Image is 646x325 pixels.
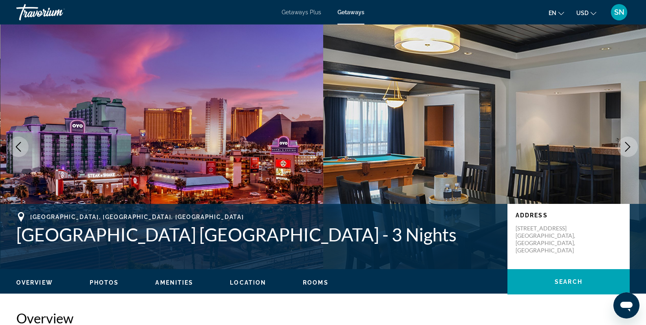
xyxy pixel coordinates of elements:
span: Search [555,279,582,285]
button: Location [230,279,266,286]
button: Change language [549,7,564,19]
span: [GEOGRAPHIC_DATA], [GEOGRAPHIC_DATA], [GEOGRAPHIC_DATA] [30,214,244,220]
p: [STREET_ADDRESS] [GEOGRAPHIC_DATA], [GEOGRAPHIC_DATA], [GEOGRAPHIC_DATA] [516,225,581,254]
a: Getaways Plus [282,9,321,15]
h1: [GEOGRAPHIC_DATA] [GEOGRAPHIC_DATA] - 3 Nights [16,224,499,245]
button: Overview [16,279,53,286]
button: Previous image [8,137,29,157]
iframe: Button to launch messaging window [613,292,639,318]
a: Travorium [16,2,98,23]
span: en [549,10,556,16]
button: User Menu [609,4,630,21]
button: Rooms [303,279,329,286]
button: Photos [90,279,119,286]
button: Search [507,269,630,294]
span: SN [614,8,624,16]
p: Address [516,212,622,219]
button: Change currency [576,7,596,19]
button: Amenities [155,279,193,286]
span: USD [576,10,589,16]
a: Getaways [337,9,364,15]
button: Next image [617,137,638,157]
